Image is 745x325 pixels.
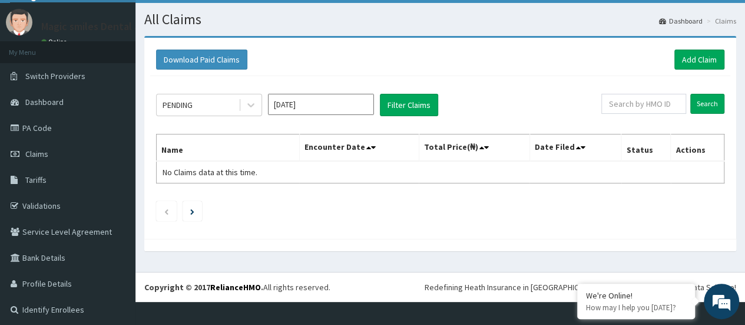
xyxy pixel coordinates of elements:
[25,175,47,185] span: Tariffs
[6,207,224,248] textarea: Type your message and hit 'Enter'
[163,99,193,111] div: PENDING
[144,12,736,27] h1: All Claims
[601,94,686,114] input: Search by HMO ID
[6,9,32,35] img: User Image
[704,16,736,26] li: Claims
[22,59,48,88] img: d_794563401_company_1708531726252_794563401
[529,134,621,162] th: Date Filed
[659,16,703,26] a: Dashboard
[156,50,247,70] button: Download Paid Claims
[671,134,724,162] th: Actions
[41,21,245,32] p: Magic smiles Dental and Maxillofacial Centre
[210,282,261,293] a: RelianceHMO
[621,134,671,162] th: Status
[268,94,374,115] input: Select Month and Year
[380,94,438,116] button: Filter Claims
[190,206,194,216] a: Next page
[25,97,64,107] span: Dashboard
[135,272,745,302] footer: All rights reserved.
[25,71,85,81] span: Switch Providers
[163,167,257,178] span: No Claims data at this time.
[68,91,163,210] span: We're online!
[144,282,263,293] strong: Copyright © 2017 .
[690,94,724,114] input: Search
[586,303,686,313] p: How may I help you today?
[419,134,529,162] th: Total Price(₦)
[193,6,221,34] div: Minimize live chat window
[41,38,69,46] a: Online
[157,134,300,162] th: Name
[61,66,198,81] div: Chat with us now
[164,206,169,216] a: Previous page
[299,134,419,162] th: Encounter Date
[674,50,724,70] a: Add Claim
[425,281,736,293] div: Redefining Heath Insurance in [GEOGRAPHIC_DATA] using Telemedicine and Data Science!
[25,149,48,159] span: Claims
[586,290,686,301] div: We're Online!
